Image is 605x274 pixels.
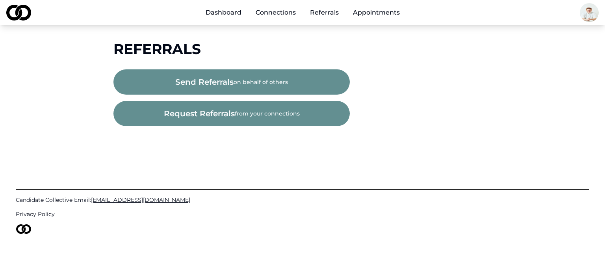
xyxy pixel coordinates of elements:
span: [EMAIL_ADDRESS][DOMAIN_NAME] [91,196,190,203]
a: Candidate Collective Email:[EMAIL_ADDRESS][DOMAIN_NAME] [16,196,589,204]
a: Dashboard [199,5,248,21]
span: Referrals [113,40,201,58]
a: Privacy Policy [16,210,589,218]
button: send referralson behalf of others [113,69,350,95]
a: Referrals [304,5,345,21]
img: logo [6,5,31,21]
button: request referralsfrom your connections [113,101,350,126]
nav: Main [199,5,406,21]
img: logo [16,224,32,234]
a: send referralson behalf of others [113,79,350,86]
a: Connections [249,5,302,21]
a: request referralsfrom your connections [113,110,350,118]
span: request referrals [164,108,235,119]
a: Appointments [347,5,406,21]
img: f9f5c825-f7b7-4d30-b832-8b6c3c140bcc-IMG_2217%20(1)-profile_picture.jpeg [580,3,599,22]
span: send referrals [175,76,234,88]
